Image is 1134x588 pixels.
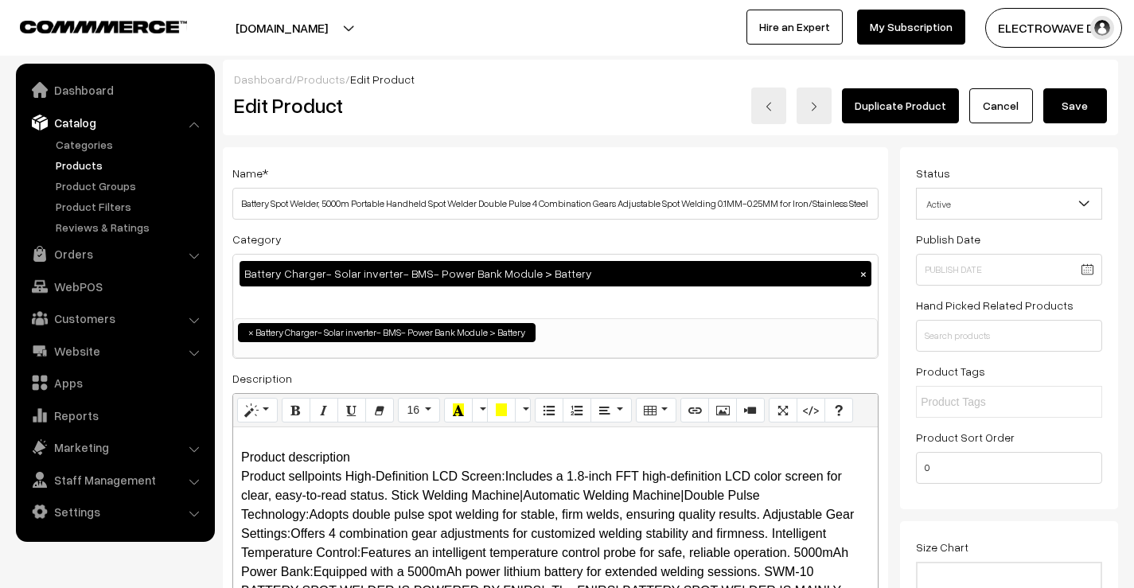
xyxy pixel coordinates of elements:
[969,88,1033,123] a: Cancel
[1090,16,1114,40] img: user
[809,102,819,111] img: right-arrow.png
[842,88,959,123] a: Duplicate Product
[916,297,1074,313] label: Hand Picked Related Products
[916,539,968,555] label: Size Chart
[857,10,965,45] a: My Subscription
[824,398,853,423] button: Help
[20,465,209,494] a: Staff Management
[515,398,531,423] button: More Color
[20,401,209,430] a: Reports
[20,368,209,397] a: Apps
[985,8,1122,48] button: ELECTROWAVE DE…
[232,370,292,387] label: Description
[746,10,843,45] a: Hire an Expert
[234,72,292,86] a: Dashboard
[237,398,278,423] button: Style
[680,398,709,423] button: Link (CTRL+K)
[20,272,209,301] a: WebPOS
[764,102,774,111] img: left-arrow.png
[20,76,209,104] a: Dashboard
[535,398,563,423] button: Unordered list (CTRL+SHIFT+NUM7)
[636,398,676,423] button: Table
[398,398,440,423] button: Font Size
[238,323,536,342] li: Battery Charger- Solar inverter- BMS- Power Bank Module > Battery
[241,450,350,464] span: Product description
[234,71,1107,88] div: / /
[180,8,384,48] button: [DOMAIN_NAME]
[487,398,516,423] button: Background Color
[52,157,209,173] a: Products
[916,188,1102,220] span: Active
[590,398,631,423] button: Paragraph
[240,261,871,286] div: Battery Charger- Solar inverter- BMS- Power Bank Module > Battery
[563,398,591,423] button: Ordered list (CTRL+SHIFT+NUM8)
[234,93,584,118] h2: Edit Product
[20,16,159,35] a: COMMMERCE
[52,198,209,215] a: Product Filters
[52,177,209,194] a: Product Groups
[444,398,473,423] button: Recent Color
[337,398,366,423] button: Underline (CTRL+U)
[20,497,209,526] a: Settings
[20,304,209,333] a: Customers
[297,72,345,86] a: Products
[52,219,209,236] a: Reviews & Ratings
[856,267,871,281] button: ×
[797,398,825,423] button: Code View
[232,165,268,181] label: Name
[916,363,985,380] label: Product Tags
[232,188,879,220] input: Name
[310,398,338,423] button: Italic (CTRL+I)
[916,320,1102,352] input: Search products
[916,165,950,181] label: Status
[20,433,209,461] a: Marketing
[472,398,488,423] button: More Color
[916,429,1015,446] label: Product Sort Order
[365,398,394,423] button: Remove Font Style (CTRL+\)
[350,72,415,86] span: Edit Product
[917,190,1101,218] span: Active
[20,108,209,137] a: Catalog
[20,239,209,268] a: Orders
[769,398,797,423] button: Full Screen
[916,231,980,247] label: Publish Date
[282,398,310,423] button: Bold (CTRL+B)
[20,21,187,33] img: COMMMERCE
[708,398,737,423] button: Picture
[921,394,1060,411] input: Product Tags
[916,452,1102,484] input: Enter Number
[916,254,1102,286] input: Publish Date
[736,398,765,423] button: Video
[20,337,209,365] a: Website
[407,403,419,416] span: 16
[1043,88,1107,123] button: Save
[52,136,209,153] a: Categories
